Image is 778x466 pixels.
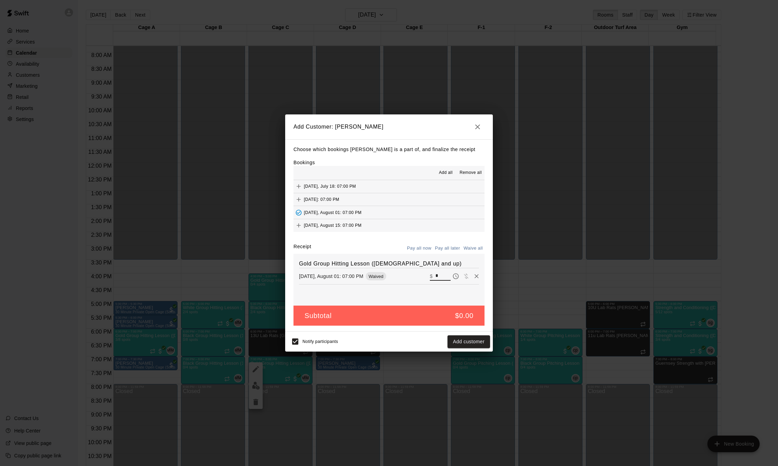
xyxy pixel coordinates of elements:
[293,223,304,228] span: Add
[304,223,362,228] span: [DATE], August 15: 07:00 PM
[439,169,453,176] span: Add all
[293,197,304,202] span: Add
[293,219,485,232] button: Add[DATE], August 15: 07:00 PM
[366,274,386,279] span: Waived
[304,184,356,189] span: [DATE], July 18: 07:00 PM
[293,184,304,189] span: Add
[461,273,471,279] span: Waive payment
[293,243,311,254] label: Receipt
[430,273,433,280] p: $
[305,311,332,320] h5: Subtotal
[299,259,479,268] h6: Gold Group Hitting Lesson ([DEMOGRAPHIC_DATA] and up)
[293,180,485,193] button: Add[DATE], July 18: 07:00 PM
[299,273,363,280] p: [DATE], August 01: 07:00 PM
[304,210,362,215] span: [DATE], August 01: 07:00 PM
[405,243,433,254] button: Pay all now
[451,273,461,279] span: Pay later
[447,335,490,348] button: Add customer
[457,167,485,178] button: Remove all
[293,207,304,218] button: Added - Collect Payment
[435,167,457,178] button: Add all
[471,271,482,281] button: Remove
[293,145,485,154] p: Choose which bookings [PERSON_NAME] is a part of, and finalize the receipt
[285,114,493,139] h2: Add Customer: [PERSON_NAME]
[433,243,462,254] button: Pay all later
[462,243,485,254] button: Waive all
[293,160,315,165] label: Bookings
[460,169,482,176] span: Remove all
[304,197,339,202] span: [DATE]: 07:00 PM
[293,206,485,219] button: Added - Collect Payment[DATE], August 01: 07:00 PM
[293,193,485,206] button: Add[DATE]: 07:00 PM
[302,339,338,344] span: Notify participants
[455,311,473,320] h5: $0.00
